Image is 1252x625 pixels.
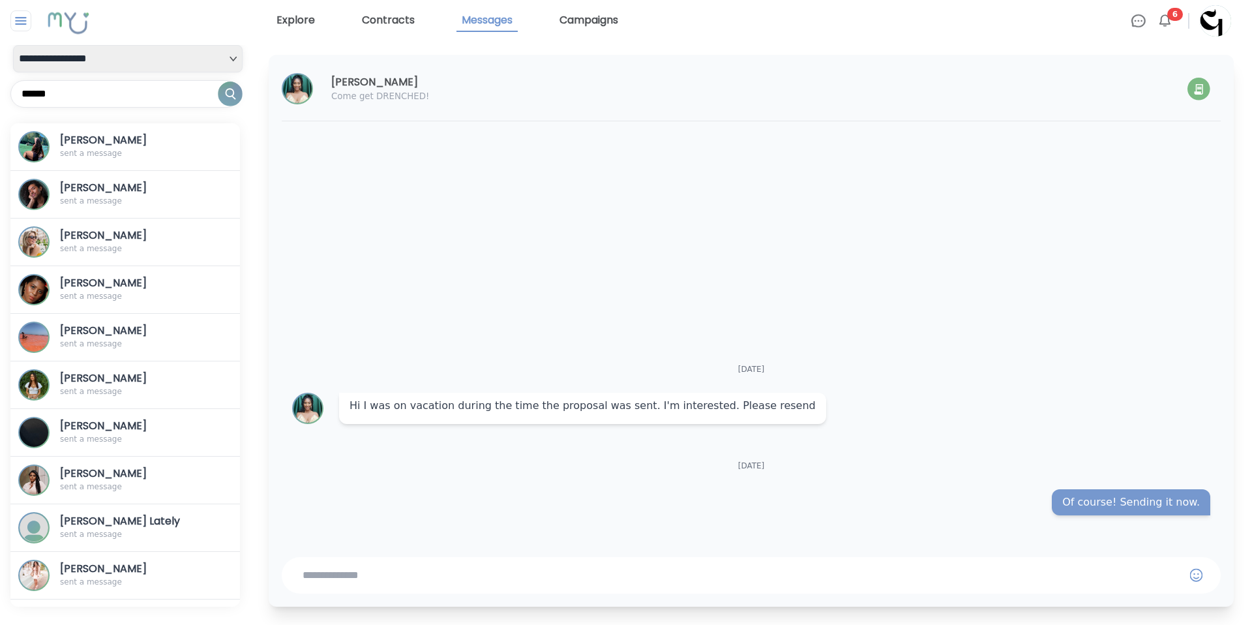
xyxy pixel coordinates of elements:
[20,275,48,304] img: Profile
[20,228,48,256] img: Profile
[357,10,420,32] a: Contracts
[60,339,179,349] p: sent a message
[60,418,179,434] h3: [PERSON_NAME]
[60,529,196,540] p: sent a message
[60,386,179,397] p: sent a message
[20,513,48,542] img: Profile
[10,409,240,457] button: Profile[PERSON_NAME]sent a message
[60,148,179,159] p: sent a message
[10,266,240,314] button: Profile[PERSON_NAME]sent a message
[20,561,48,590] img: Profile
[60,371,179,386] h3: [PERSON_NAME]
[10,457,240,504] button: Profile[PERSON_NAME]sent a message
[60,561,179,577] h3: [PERSON_NAME]
[1157,13,1172,29] img: Bell
[1200,5,1231,37] img: Profile
[60,466,179,481] h3: [PERSON_NAME]
[10,171,240,219] button: Profile[PERSON_NAME]sent a message
[60,228,179,243] h3: [PERSON_NAME]
[10,361,240,409] button: Profile[PERSON_NAME]sent a message
[60,323,179,339] h3: [PERSON_NAME]
[60,513,196,529] h3: [PERSON_NAME] Lately
[13,13,29,29] img: Close sidebar
[60,434,179,444] p: sent a message
[1131,13,1146,29] img: Chat
[60,180,179,196] h3: [PERSON_NAME]
[10,314,240,361] button: Profile[PERSON_NAME]sent a message
[60,481,179,492] p: sent a message
[218,82,243,106] img: Search
[60,275,179,291] h3: [PERSON_NAME]
[331,74,764,90] h3: [PERSON_NAME]
[456,10,518,32] a: Messages
[60,291,179,301] p: sent a message
[20,466,48,495] img: Profile
[554,10,623,32] a: Campaigns
[10,219,240,266] button: Profile[PERSON_NAME]sent a message
[293,394,322,423] img: Profile
[10,504,240,552] button: Profile[PERSON_NAME] Latelysent a message
[292,461,1210,471] p: [DATE]
[20,418,48,447] img: Profile
[1062,495,1200,510] span: Of course! Sending it now.
[10,552,240,600] button: Profile[PERSON_NAME]sent a message
[283,74,312,103] img: Profile
[60,132,179,148] h3: [PERSON_NAME]
[20,132,48,161] img: Profile
[60,243,179,254] p: sent a message
[20,323,48,352] img: Profile
[1167,8,1183,21] span: 6
[271,10,320,32] a: Explore
[331,90,764,103] p: Come get DRENCHED!
[20,180,48,209] img: Profile
[350,398,816,414] span: Hi I was on vacation during the time the proposal was sent. I'm interested. Please resend
[60,577,179,587] p: sent a message
[60,196,179,206] p: sent a message
[1187,78,1210,100] img: View Contract
[1189,568,1202,582] img: Emoji
[292,364,1210,374] p: [DATE]
[10,123,240,171] button: Profile[PERSON_NAME]sent a message
[20,371,48,399] img: Profile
